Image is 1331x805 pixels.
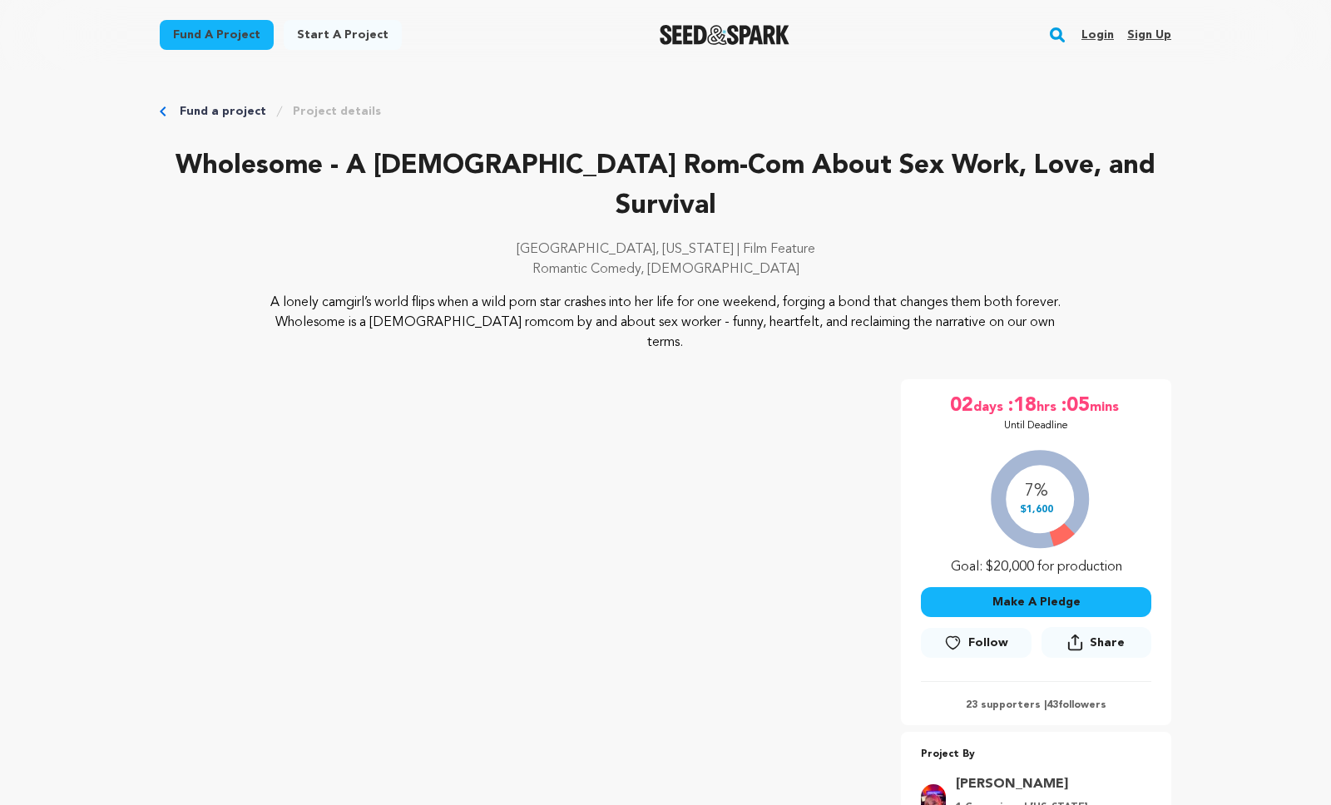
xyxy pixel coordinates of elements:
[968,635,1008,651] span: Follow
[1004,419,1068,432] p: Until Deadline
[160,103,1171,120] div: Breadcrumb
[1081,22,1114,48] a: Login
[921,699,1151,712] p: 23 supporters | followers
[1037,393,1060,419] span: hrs
[1127,22,1171,48] a: Sign up
[293,103,381,120] a: Project details
[921,587,1151,617] button: Make A Pledge
[660,25,790,45] a: Seed&Spark Homepage
[921,745,1151,764] p: Project By
[1042,627,1151,658] button: Share
[1060,393,1090,419] span: :05
[180,103,266,120] a: Fund a project
[1007,393,1037,419] span: :18
[921,628,1031,658] a: Follow
[284,20,402,50] a: Start a project
[160,20,274,50] a: Fund a project
[160,259,1171,279] p: Romantic Comedy, [DEMOGRAPHIC_DATA]
[1090,393,1122,419] span: mins
[261,293,1071,353] p: A lonely camgirl’s world flips when a wild porn star crashes into her life for one weekend, forgi...
[1042,627,1151,664] span: Share
[956,774,1141,794] a: Goto Selina Kyl profile
[950,393,973,419] span: 02
[1046,700,1058,710] span: 43
[660,25,790,45] img: Seed&Spark Logo Dark Mode
[160,240,1171,259] p: [GEOGRAPHIC_DATA], [US_STATE] | Film Feature
[973,393,1007,419] span: days
[1090,635,1125,651] span: Share
[160,146,1171,226] p: Wholesome - A [DEMOGRAPHIC_DATA] Rom-Com About Sex Work, Love, and Survival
